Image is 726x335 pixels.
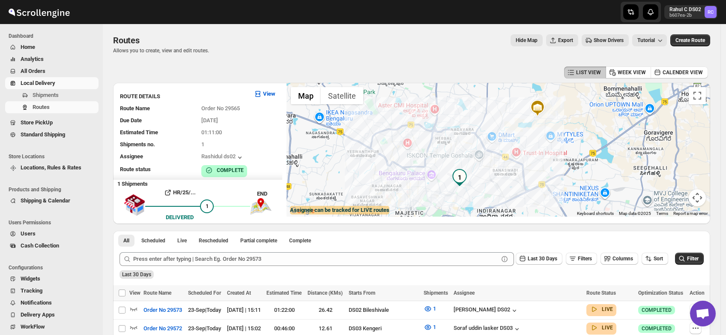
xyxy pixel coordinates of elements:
[454,290,475,296] span: Assignee
[206,203,209,209] span: 1
[201,153,244,162] button: Rashidul ds02
[118,235,134,247] button: All routes
[21,242,59,249] span: Cash Collection
[590,323,613,332] button: LIVE
[651,66,708,78] button: CALENDER VIEW
[138,303,187,317] button: Order No 29573
[113,176,148,187] b: 1 Shipments
[21,323,45,330] span: WorkFlow
[289,205,317,217] img: Google
[670,34,710,46] button: Create Route
[166,213,194,222] div: DELIVERED
[546,34,578,46] button: Export
[594,37,624,44] span: Show Drivers
[618,69,646,76] span: WEEK VIEW
[601,253,638,265] button: Columns
[705,6,717,18] span: Rahul C DS02
[656,211,668,216] a: Terms (opens in new tab)
[201,129,222,136] span: 01:11:00
[642,253,668,265] button: Sort
[349,324,418,333] div: DS03 Kengeri
[21,197,70,204] span: Shipping & Calendar
[266,290,302,296] span: Estimated Time
[577,211,614,217] button: Keyboard shortcuts
[123,237,129,244] span: All
[669,13,701,18] p: b607ea-2b
[424,290,448,296] span: Shipments
[690,301,716,326] div: Open chat
[21,311,55,318] span: Delivery Apps
[9,153,99,160] span: Store Locations
[664,5,717,19] button: User menu
[619,211,651,216] span: Map data ©2025
[227,324,262,333] div: [DATE] | 15:02
[5,285,99,297] button: Tracking
[654,256,663,262] span: Sort
[5,195,99,207] button: Shipping & Calendar
[133,252,499,266] input: Press enter after typing | Search Eg. Order No 29573
[673,211,708,216] a: Report a map error
[120,129,158,136] span: Estimated Time
[454,306,519,315] button: [PERSON_NAME] DS02
[120,117,142,124] span: Due Date
[5,297,99,309] button: Notifications
[308,324,344,333] div: 12.61
[289,237,311,244] span: Complete
[263,91,275,97] b: View
[266,324,302,333] div: 00:46:00
[7,1,71,23] img: ScrollEngine
[590,305,613,314] button: LIVE
[9,33,99,39] span: Dashboard
[602,306,613,312] b: LIVE
[188,325,221,332] span: 23-Sep | Today
[558,37,573,44] span: Export
[120,92,247,101] h3: ROUTE DETAILS
[5,309,99,321] button: Delivery Apps
[21,44,35,50] span: Home
[689,87,706,104] button: Toggle fullscreen view
[21,119,53,126] span: Store PickUp
[201,117,218,124] span: [DATE]
[113,35,140,45] span: Routes
[145,186,214,199] button: HR/25/...
[9,264,99,271] span: Configurations
[9,219,99,226] span: Users Permissions
[201,141,204,148] span: 1
[205,166,244,175] button: COMPLETE
[21,56,44,62] span: Analytics
[564,66,606,78] button: LIST VIEW
[188,307,221,313] span: 23-Sep | Today
[5,321,99,333] button: WorkFlow
[602,325,613,331] b: LIVE
[638,290,683,296] span: Optimization Status
[418,302,441,316] button: 1
[21,230,36,237] span: Users
[217,167,244,173] b: COMPLETE
[143,290,171,296] span: Route Name
[21,164,81,171] span: Locations, Rules & Rates
[5,53,99,65] button: Analytics
[124,188,145,222] img: shop.svg
[5,228,99,240] button: Users
[418,320,441,334] button: 1
[120,153,143,160] span: Assignee
[5,41,99,53] button: Home
[21,68,45,74] span: All Orders
[289,205,317,217] a: Open this area in Google Maps (opens a new window)
[708,9,714,15] text: RC
[227,306,262,314] div: [DATE] | 15:11
[578,256,592,262] span: Filters
[5,89,99,101] button: Shipments
[675,253,704,265] button: Filter
[177,237,187,244] span: Live
[143,306,182,314] span: Order No 29573
[663,69,703,76] span: CALENDER VIEW
[5,162,99,174] button: Locations, Rules & Rates
[321,87,363,104] button: Show satellite imagery
[5,240,99,252] button: Cash Collection
[188,290,221,296] span: Scheduled For
[240,237,277,244] span: Partial complete
[516,253,562,265] button: Last 30 Days
[21,287,42,294] span: Tracking
[173,189,196,196] b: HR/25/...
